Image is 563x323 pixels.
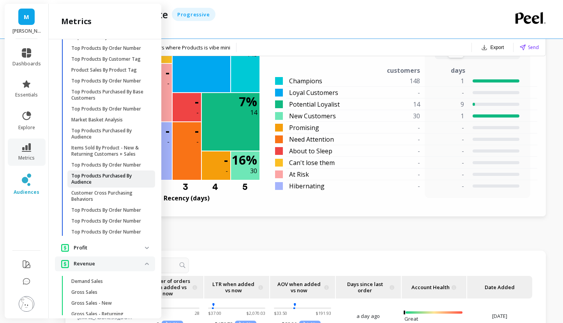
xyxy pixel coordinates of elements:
p: Top Products By Order Number [71,106,141,112]
span: Days since last order [342,276,388,298]
div: - [372,170,430,179]
p: Top Products Purchased By Base Customers [71,89,146,101]
span: audiences [14,189,39,195]
p: - [195,125,199,137]
p: - [430,170,464,179]
span: essentials [15,92,38,98]
p: - [196,108,199,117]
span: Need Attention [289,135,334,144]
div: days [451,66,465,75]
p: Top Products By Order Number [71,207,141,213]
p: 16 % [232,154,257,166]
div: 4 [200,181,230,188]
div: 5 [230,181,259,188]
img: down caret icon [145,247,149,249]
p: Gross Sales - New [71,300,112,306]
span: Number of orders when added vs now [145,276,191,298]
span: Loyal Customers [289,88,338,97]
p: Gross Sales - Returning [71,311,124,317]
p: - [167,137,169,146]
p: - [224,154,228,166]
p: $191.93 [316,310,331,317]
p: 1 [430,111,464,121]
p: Gross Sales [71,289,97,295]
div: 14 [372,100,430,109]
span: dashboards [12,61,41,67]
p: 9 [430,100,464,109]
p: Customer Cross Purchasing Behaviors [71,190,146,202]
span: Orders where Products is vibe mini [148,44,230,51]
div: Progressive [172,8,215,21]
img: profile picture [19,296,34,312]
div: - [372,123,430,132]
p: Top Products Purchased By Audience [71,173,146,185]
p: Top Products By Order Number [71,78,141,84]
div: - [372,158,430,167]
p: - [166,125,169,137]
p: 7 % [239,95,257,108]
span: Account Health [411,276,450,298]
p: Top Products By Customer Tag [71,56,141,62]
span: [DATE] [467,312,532,320]
p: - [430,146,464,156]
p: 14 [250,108,257,117]
p: - [167,79,169,88]
p: maude [12,28,41,34]
p: - [430,88,464,97]
th: Toggle SortBy [270,276,335,299]
span: Hibernating [289,181,325,191]
p: Top Products By Order Number [71,218,141,224]
th: Toggle SortBy [204,276,270,299]
p: 1 [430,76,464,86]
span: About to Sleep [289,146,332,156]
p: - [430,123,464,132]
p: $37.00 [208,310,221,317]
p: - [166,66,169,79]
p: $2,070.03 [246,310,265,317]
span: Potential Loyalist [289,100,340,109]
div: 148 [372,76,430,86]
th: Toggle SortBy [467,276,533,299]
p: Great [404,315,418,322]
p: Profit [74,244,145,252]
div: - [372,88,430,97]
p: Product Sales By Product Tag [71,67,137,73]
span: Promising [289,123,319,132]
p: Top Products By Order Number [71,45,141,51]
span: AOV when added vs now [276,276,322,298]
span: Send [528,44,539,51]
button: Export [478,42,507,53]
span: metrics [18,155,35,161]
div: - [372,135,430,144]
div: 3 [171,181,200,188]
p: - [226,166,228,176]
p: - [196,137,199,146]
p: Recency (days) [164,193,210,203]
span: explore [18,125,35,131]
p: Market Basket Analysis [71,117,123,123]
p: Demand Sales [71,278,103,284]
div: - [372,181,430,191]
span: a day ago [357,312,380,320]
p: - [430,158,464,167]
th: Toggle SortBy [138,276,204,299]
div: - [372,146,430,156]
p: $33.50 [274,310,287,317]
p: Top Products Purchased By Audience [71,128,146,140]
p: Revenue [74,260,145,268]
p: - [430,181,464,191]
p: 28 [195,310,199,317]
p: - [195,95,199,108]
span: Champions [289,76,322,86]
p: 30 [250,166,257,176]
p: - [430,135,464,144]
th: Toggle SortBy [401,276,467,299]
div: 30 [372,111,430,121]
p: Top Products By Order Number [71,229,141,235]
span: M [24,12,29,21]
p: Top Products By Order Number [71,162,141,168]
th: Toggle SortBy [335,276,401,299]
img: navigation item icon [61,244,69,252]
p: Date Added [478,276,521,298]
span: At Risk [289,170,309,179]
